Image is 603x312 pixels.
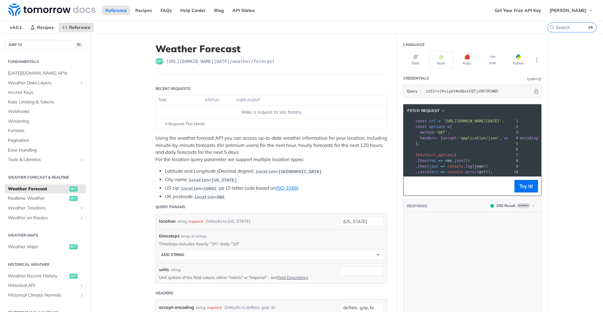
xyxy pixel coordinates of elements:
[8,137,84,144] span: Pagination
[416,142,420,146] span: };
[156,95,203,105] th: time
[159,217,176,226] label: location
[438,153,454,157] span: options
[447,170,463,174] span: console
[5,194,86,203] a: Realtime Weatherget
[508,164,519,169] div: 9
[5,88,86,97] a: Access Keys
[194,195,225,199] span: location=SW1
[8,128,84,134] span: Formats
[416,164,488,169] span: . ( . ( ))
[5,184,86,194] a: Weather Forecastget
[508,118,519,124] div: 1
[5,136,86,145] a: Pagination
[196,303,205,312] div: string
[177,217,187,226] div: string
[159,250,383,259] button: ADD string
[188,178,237,182] span: location=[US_STATE]
[496,203,516,209] div: 200 - Result
[416,159,470,163] span: . ( . ())
[534,57,540,63] svg: More ellipsis
[416,119,427,123] span: const
[75,42,82,47] span: ⌘/
[532,55,541,65] button: More Languages
[229,6,258,15] a: API Status
[165,121,205,127] span: 0 Requests This Month
[8,186,68,192] span: Weather Forecast
[8,273,68,279] span: Weather Recent History
[436,130,447,135] span: 'GET'
[407,88,418,94] span: Query
[8,89,84,96] span: Access Keys
[79,157,84,162] button: Show subpages for Tools & Libraries
[418,159,427,163] span: then
[481,51,505,69] button: PHP
[234,95,374,105] th: user agent
[8,109,84,115] span: Webhooks
[418,164,427,169] span: then
[438,159,443,163] span: =>
[5,262,86,267] h2: Historical Weather
[5,232,86,238] h2: Weather Maps
[549,25,554,30] svg: Search
[416,136,588,140] span: : { : , : }
[6,23,25,32] span: v4.0.1
[69,187,78,192] span: get
[429,153,436,157] span: url
[429,125,445,129] span: options
[429,119,436,123] span: url
[159,266,169,273] label: units
[443,119,502,123] span: '[URL][DOMAIN_NAME][DATE]'
[508,152,519,158] div: 7
[132,6,155,15] a: Recipes
[508,147,519,152] div: 6
[177,6,209,15] a: Help Center
[5,117,86,126] a: Versioning
[445,159,452,163] span: res
[441,164,445,169] span: =>
[5,146,86,155] a: Error Handling
[8,118,84,125] span: Versioning
[508,158,519,164] div: 8
[225,303,275,312] div: Defaults to deflate, gzip, br
[508,141,519,147] div: 5
[8,244,68,250] span: Weather Maps
[159,303,194,312] label: accept-encoding
[158,109,384,115] div: Make a request to see history.
[102,6,130,15] a: Reference
[161,252,184,257] div: ADD string
[587,24,595,31] kbd: ⌘K
[475,164,484,169] span: json
[416,153,456,157] span: ( , )
[157,6,175,15] a: FAQs
[171,267,180,273] div: string
[407,181,416,191] button: Copy to clipboard
[416,125,452,129] span: {
[8,80,78,86] span: Weather Data Layers
[508,130,519,135] div: 3
[404,85,421,97] button: Query
[8,3,95,16] img: Tomorrow.io Weather API Docs
[79,283,84,288] button: Show subpages for Historical API
[5,126,86,136] a: Formats
[423,85,533,97] input: apikey
[165,176,387,183] li: City name
[5,242,86,252] a: Weather Mapsget
[79,215,84,220] button: Show subpages for Weather on Routes
[403,51,427,69] button: Shell
[166,58,275,64] span: https://api.tomorrow.io/v4/weather/forecast
[155,204,185,210] div: Query Params
[203,95,234,105] th: status
[69,25,90,30] span: Reference
[5,175,86,180] h2: Weather Forecast & realtime
[159,233,180,239] span: timesteps
[416,130,450,135] span: : ,
[188,217,203,226] div: required
[479,170,486,174] span: err
[538,78,541,81] i: Information
[277,275,308,280] a: Field Descriptors
[181,233,207,239] div: array of strings
[5,59,86,64] h2: Fundamentals
[533,88,540,94] button: Hide
[432,170,438,174] span: err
